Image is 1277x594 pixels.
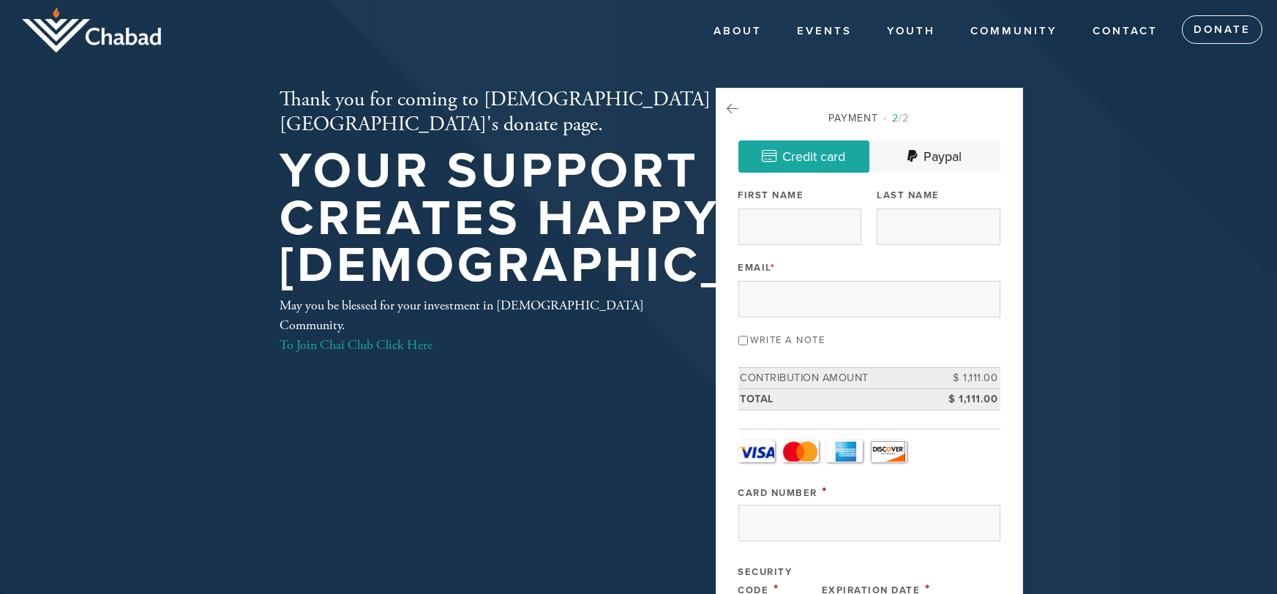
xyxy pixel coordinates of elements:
a: Contact [1082,18,1169,45]
a: COMMUNITY [959,18,1068,45]
label: First Name [738,189,804,202]
span: This field is required. [823,484,828,500]
span: This field is required. [771,262,776,274]
a: Amex [826,440,863,462]
a: YOUTH [876,18,946,45]
a: Donate [1182,15,1262,45]
a: Credit card [738,140,869,173]
a: MasterCard [782,440,819,462]
label: Last Name [877,189,940,202]
td: Contribution Amount [738,368,935,389]
div: Payment [738,110,1000,126]
span: 2 [893,112,899,124]
h1: Your support creates happy [DEMOGRAPHIC_DATA]! [280,148,908,290]
a: Visa [738,440,775,462]
td: Total [738,388,935,410]
label: Email [738,261,776,274]
a: About [703,18,773,45]
span: /2 [884,112,910,124]
a: Events [786,18,863,45]
td: $ 1,111.00 [935,368,1000,389]
label: Write a note [751,334,825,346]
td: $ 1,111.00 [935,388,1000,410]
div: May you be blessed for your investment in [DEMOGRAPHIC_DATA] Community. [280,296,668,355]
label: Card Number [738,487,818,499]
h2: Thank you for coming to [DEMOGRAPHIC_DATA][GEOGRAPHIC_DATA]'s donate page. [280,88,908,137]
img: logo_half.png [22,7,161,53]
a: Paypal [869,140,1000,173]
a: To Join Chai Club Click Here [280,337,433,353]
a: Discover [870,440,907,462]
